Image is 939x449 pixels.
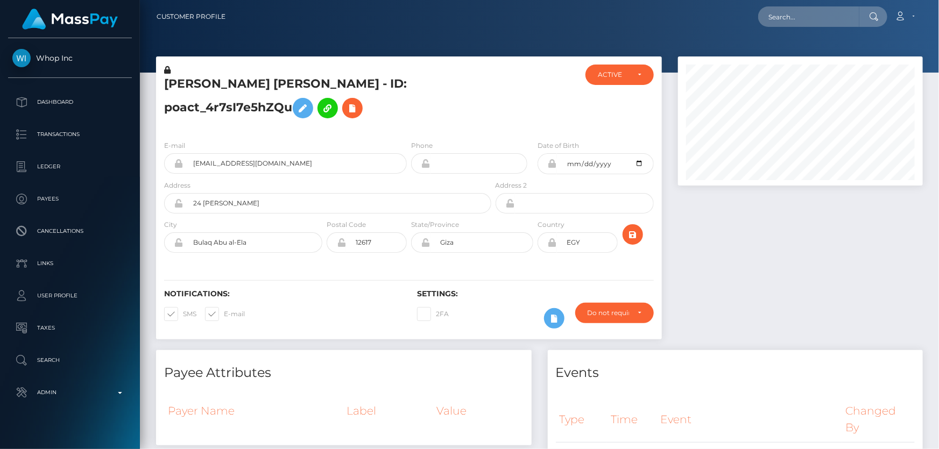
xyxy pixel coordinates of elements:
img: MassPay Logo [22,9,118,30]
label: Date of Birth [538,141,579,151]
button: ACTIVE [585,65,654,85]
img: Whop Inc [12,49,31,67]
label: E-mail [164,141,185,151]
label: Phone [411,141,433,151]
th: Event [656,396,842,442]
th: Payer Name [164,396,343,425]
th: Type [556,396,608,442]
label: E-mail [205,307,245,321]
label: Address 2 [496,181,527,190]
p: Ledger [12,159,128,175]
a: User Profile [8,282,132,309]
button: Do not require [575,303,654,323]
a: Ledger [8,153,132,180]
input: Search... [758,6,859,27]
p: Admin [12,384,128,401]
label: State/Province [411,220,459,230]
p: Links [12,255,128,272]
h6: Settings: [417,289,654,298]
a: Payees [8,186,132,212]
label: Postal Code [327,220,366,230]
label: Address [164,181,190,190]
a: Cancellations [8,218,132,245]
h5: [PERSON_NAME] [PERSON_NAME] - ID: poact_4r7sI7e5hZQu [164,76,485,124]
a: Customer Profile [157,5,225,28]
p: Transactions [12,126,128,142]
p: Payees [12,191,128,207]
p: Taxes [12,320,128,336]
a: Dashboard [8,89,132,116]
p: User Profile [12,288,128,304]
th: Value [433,396,524,425]
th: Time [607,396,656,442]
a: Links [8,250,132,277]
p: Search [12,352,128,368]
p: Dashboard [12,94,128,110]
label: 2FA [417,307,449,321]
a: Taxes [8,315,132,341]
a: Transactions [8,121,132,148]
a: Admin [8,379,132,406]
h4: Payee Attributes [164,364,524,382]
label: Country [538,220,564,230]
h6: Notifications: [164,289,401,298]
th: Label [343,396,433,425]
div: ACTIVE [598,70,629,79]
div: Do not require [588,309,629,317]
label: City [164,220,177,230]
label: SMS [164,307,196,321]
th: Changed By [842,396,915,442]
a: Search [8,347,132,374]
p: Cancellations [12,223,128,239]
h4: Events [556,364,915,382]
span: Whop Inc [8,53,132,63]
